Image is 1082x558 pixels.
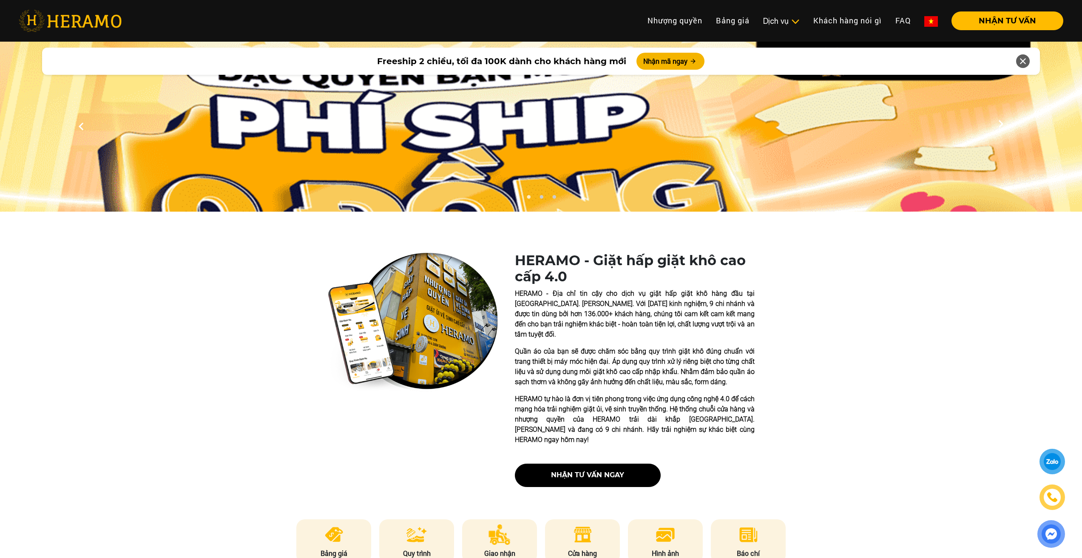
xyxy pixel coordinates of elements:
a: Bảng giá [709,11,756,30]
img: news.png [738,524,759,545]
button: Nhận mã ngay [636,53,704,70]
img: heramo-quality-banner [328,252,498,392]
img: subToggleIcon [791,17,800,26]
a: FAQ [889,11,917,30]
p: HERAMO tự hào là đơn vị tiên phong trong việc ứng dụng công nghệ 4.0 để cách mạng hóa trải nghiệm... [515,394,755,445]
div: Dịch vụ [763,15,800,27]
a: phone-icon [1040,485,1065,510]
img: process.png [406,524,427,545]
button: NHẬN TƯ VẤN [951,11,1063,30]
a: Khách hàng nói gì [807,11,889,30]
img: heramo-logo.png [19,10,122,32]
button: 2 [537,195,545,203]
img: pricing.png [324,524,344,545]
a: NHẬN TƯ VẤN [945,17,1063,25]
img: phone-icon [1046,491,1058,503]
button: nhận tư vấn ngay [515,464,661,487]
h1: HERAMO - Giặt hấp giặt khô cao cấp 4.0 [515,252,755,285]
p: Quần áo của bạn sẽ được chăm sóc bằng quy trình giặt khô đúng chuẩn với trang thiết bị máy móc hi... [515,346,755,387]
img: image.png [655,524,676,545]
a: Nhượng quyền [641,11,709,30]
span: Freeship 2 chiều, tối đa 100K dành cho khách hàng mới [377,55,626,68]
img: delivery.png [488,524,511,545]
p: HERAMO - Địa chỉ tin cậy cho dịch vụ giặt hấp giặt khô hàng đầu tại [GEOGRAPHIC_DATA]. [PERSON_NA... [515,289,755,340]
button: 3 [550,195,558,203]
button: 1 [524,195,533,203]
img: vn-flag.png [924,16,938,27]
img: store.png [572,524,593,545]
